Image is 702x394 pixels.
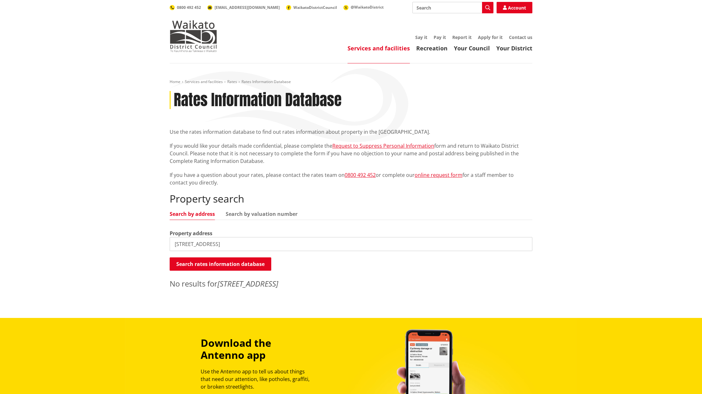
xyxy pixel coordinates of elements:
[201,337,315,361] h3: Download the Antenno app
[416,44,448,52] a: Recreation
[170,5,201,10] a: 0800 492 452
[454,44,490,52] a: Your Council
[174,91,342,109] h1: Rates Information Database
[170,257,271,271] button: Search rates information database
[170,237,532,251] input: e.g. Duke Street NGARUAWAHIA
[415,34,427,40] a: Say it
[170,79,532,85] nav: breadcrumb
[293,5,337,10] span: WaikatoDistrictCouncil
[415,171,462,178] a: online request form
[170,278,532,289] p: No results for
[226,211,298,216] a: Search by valuation number
[185,79,223,84] a: Services and facilities
[241,79,291,84] span: Rates Information Database
[412,2,493,13] input: Search input
[170,128,532,136] p: Use the rates information database to find out rates information about property in the [GEOGRAPHI...
[177,5,201,10] span: 0800 492 452
[217,278,278,289] em: [STREET_ADDRESS]
[170,171,532,186] p: If you have a question about your rates, please contact the rates team on or complete our for a s...
[497,2,532,13] a: Account
[170,79,180,84] a: Home
[673,367,696,390] iframe: Messenger Launcher
[345,171,376,178] a: 0800 492 452
[351,4,384,10] span: @WaikatoDistrict
[215,5,280,10] span: [EMAIL_ADDRESS][DOMAIN_NAME]
[170,142,532,165] p: If you would like your details made confidential, please complete the form and return to Waikato ...
[227,79,237,84] a: Rates
[332,142,434,149] a: Request to Suppress Personal Information
[348,44,410,52] a: Services and facilities
[434,34,446,40] a: Pay it
[286,5,337,10] a: WaikatoDistrictCouncil
[170,229,212,237] label: Property address
[207,5,280,10] a: [EMAIL_ADDRESS][DOMAIN_NAME]
[170,20,217,52] img: Waikato District Council - Te Kaunihera aa Takiwaa o Waikato
[201,368,315,391] p: Use the Antenno app to tell us about things that need our attention, like potholes, graffiti, or ...
[496,44,532,52] a: Your District
[509,34,532,40] a: Contact us
[343,4,384,10] a: @WaikatoDistrict
[478,34,503,40] a: Apply for it
[170,211,215,216] a: Search by address
[170,193,532,205] h2: Property search
[452,34,472,40] a: Report it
